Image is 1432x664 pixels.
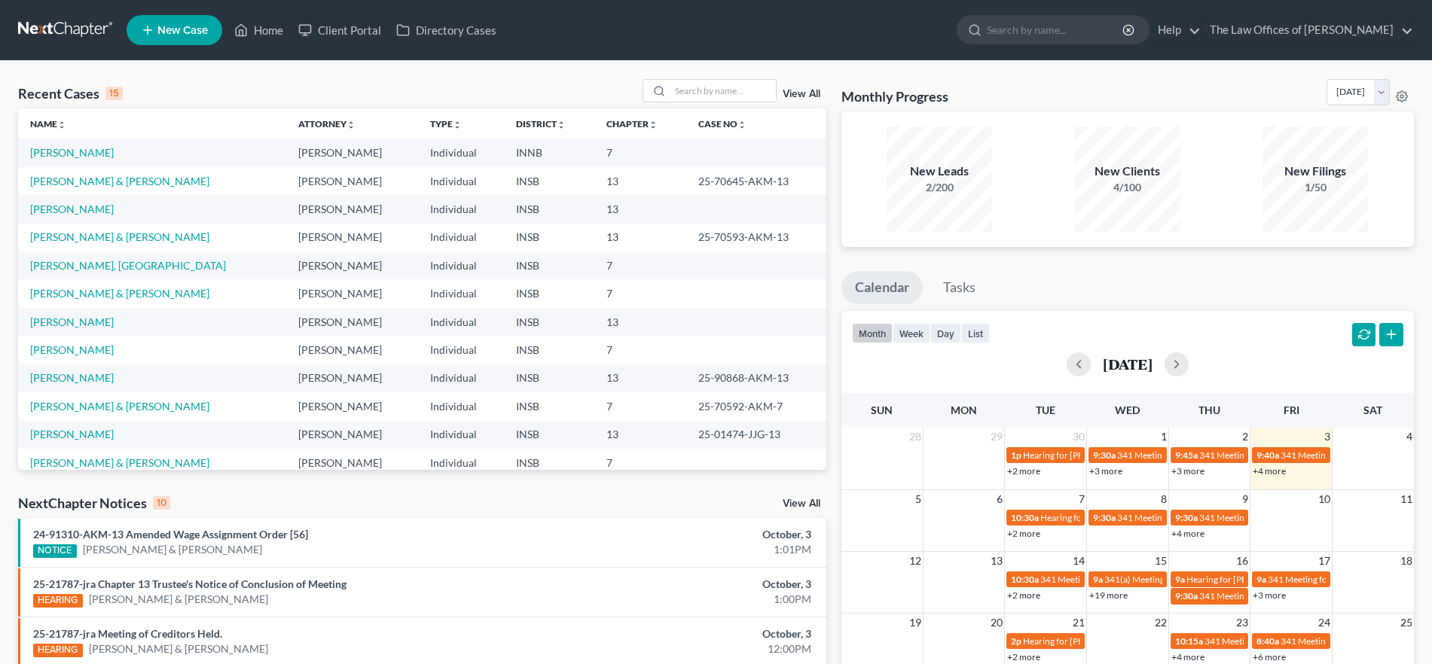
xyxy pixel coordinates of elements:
[1159,490,1168,508] span: 8
[504,167,594,195] td: INSB
[1089,465,1122,477] a: +3 more
[418,279,505,307] td: Individual
[418,449,505,477] td: Individual
[989,428,1004,446] span: 29
[286,392,417,420] td: [PERSON_NAME]
[908,428,923,446] span: 28
[594,392,686,420] td: 7
[1186,574,1304,585] span: Hearing for [PERSON_NAME]
[987,16,1125,44] input: Search by name...
[30,371,114,384] a: [PERSON_NAME]
[1199,590,1335,602] span: 341 Meeting for [PERSON_NAME]
[504,195,594,223] td: INSB
[1153,552,1168,570] span: 15
[105,87,123,100] div: 15
[83,542,262,557] a: [PERSON_NAME] & [PERSON_NAME]
[418,251,505,279] td: Individual
[930,323,961,343] button: day
[418,139,505,166] td: Individual
[1241,490,1250,508] span: 9
[504,449,594,477] td: INSB
[893,323,930,343] button: week
[698,118,747,129] a: Case Nounfold_more
[783,89,820,99] a: View All
[1263,180,1368,195] div: 1/50
[286,195,417,223] td: [PERSON_NAME]
[1007,651,1040,662] a: +2 more
[1077,490,1086,508] span: 7
[153,496,170,510] div: 10
[670,80,776,102] input: Search by name...
[504,251,594,279] td: INSB
[1175,512,1198,523] span: 9:30a
[871,404,893,416] span: Sun
[157,25,208,36] span: New Case
[1399,552,1414,570] span: 18
[504,308,594,336] td: INSB
[453,120,462,129] i: unfold_more
[298,118,356,129] a: Attorneyunfold_more
[30,400,209,413] a: [PERSON_NAME] & [PERSON_NAME]
[1007,528,1040,539] a: +2 more
[1171,651,1205,662] a: +4 more
[30,175,209,187] a: [PERSON_NAME] & [PERSON_NAME]
[594,449,686,477] td: 7
[504,421,594,449] td: INSB
[1071,428,1086,446] span: 30
[594,167,686,195] td: 13
[606,118,658,129] a: Chapterunfold_more
[594,279,686,307] td: 7
[1007,589,1040,601] a: +2 more
[1117,512,1253,523] span: 341 Meeting for [PERSON_NAME]
[841,87,948,105] h3: Monthly Progress
[562,542,811,557] div: 1:01PM
[227,17,291,44] a: Home
[1011,635,1021,647] span: 2p
[961,323,990,343] button: list
[1023,635,1140,647] span: Hearing for [PERSON_NAME]
[286,364,417,392] td: [PERSON_NAME]
[1089,589,1128,601] a: +19 more
[1205,635,1340,647] span: 341 Meeting for [PERSON_NAME]
[30,456,209,469] a: [PERSON_NAME] & [PERSON_NAME]
[286,421,417,449] td: [PERSON_NAME]
[1104,574,1250,585] span: 341(a) Meeting for [PERSON_NAME]
[989,614,1004,632] span: 20
[286,279,417,307] td: [PERSON_NAME]
[33,594,83,608] div: HEARING
[1256,574,1266,585] span: 9a
[562,577,811,592] div: October, 3
[930,271,989,304] a: Tasks
[1405,428,1414,446] span: 4
[1175,635,1203,647] span: 10:15a
[686,224,826,251] td: 25-70593-AKM-13
[1241,428,1250,446] span: 2
[286,224,417,251] td: [PERSON_NAME]
[887,180,992,195] div: 2/200
[1115,404,1140,416] span: Wed
[1036,404,1055,416] span: Tue
[1150,17,1201,44] a: Help
[30,230,209,243] a: [PERSON_NAME] & [PERSON_NAME]
[18,494,170,512] div: NextChapter Notices
[989,552,1004,570] span: 13
[291,17,389,44] a: Client Portal
[1171,465,1205,477] a: +3 more
[504,139,594,166] td: INNB
[1040,574,1256,585] span: 341 Meeting for [PERSON_NAME] & [PERSON_NAME]
[1263,163,1368,180] div: New Filings
[1281,635,1416,647] span: 341 Meeting for [PERSON_NAME]
[418,392,505,420] td: Individual
[33,627,222,640] a: 25-21787-jra Meeting of Creditors Held.
[1093,449,1116,461] span: 9:30a
[1159,428,1168,446] span: 1
[1256,635,1279,647] span: 8:40a
[1202,17,1413,44] a: The Law Offices of [PERSON_NAME]
[1199,512,1335,523] span: 341 Meeting for [PERSON_NAME]
[418,224,505,251] td: Individual
[1093,512,1116,523] span: 9:30a
[995,490,1004,508] span: 6
[1317,552,1332,570] span: 17
[57,120,66,129] i: unfold_more
[30,315,114,328] a: [PERSON_NAME]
